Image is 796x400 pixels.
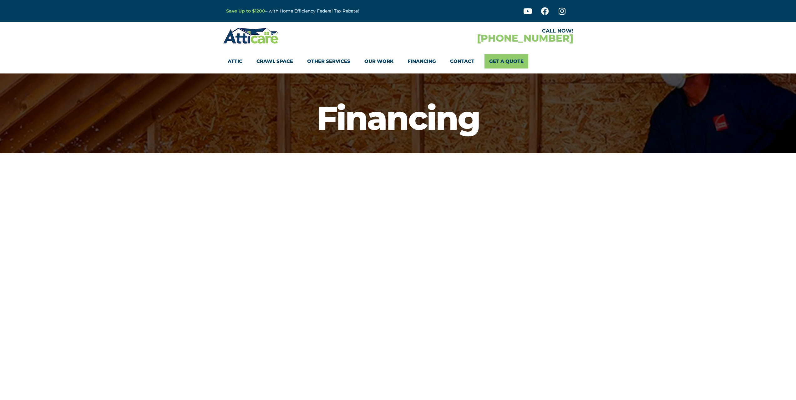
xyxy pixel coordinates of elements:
a: Financing [408,54,436,68]
h1: Financing [3,102,793,134]
a: Crawl Space [256,54,293,68]
a: Other Services [307,54,350,68]
a: Contact [450,54,474,68]
a: Our Work [364,54,393,68]
a: Attic [228,54,242,68]
a: Get A Quote [484,54,528,68]
nav: Menu [228,54,569,68]
p: – with Home Efficiency Federal Tax Rebate! [226,8,429,15]
div: CALL NOW! [398,28,573,33]
a: Save Up to $1200 [226,8,265,14]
